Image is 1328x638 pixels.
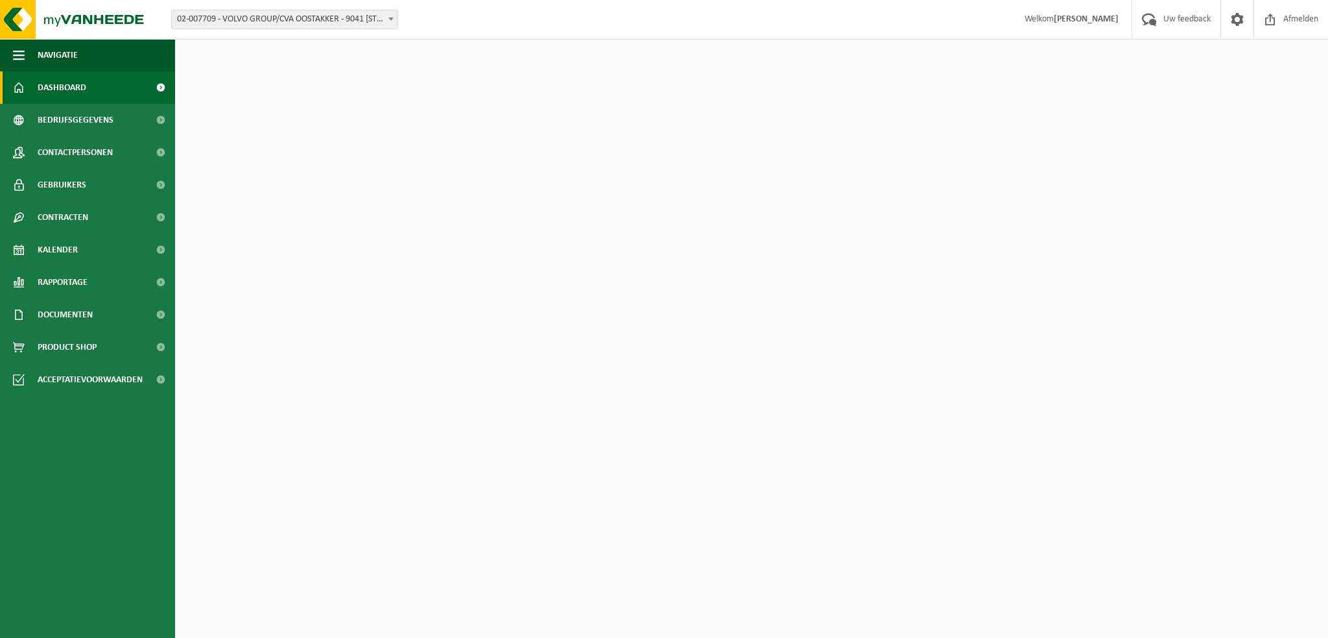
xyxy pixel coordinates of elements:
[38,39,78,71] span: Navigatie
[1054,14,1119,24] strong: [PERSON_NAME]
[38,363,143,396] span: Acceptatievoorwaarden
[171,10,398,29] span: 02-007709 - VOLVO GROUP/CVA OOSTAKKER - 9041 OOSTAKKER, SMALLEHEERWEG 31
[38,104,113,136] span: Bedrijfsgegevens
[172,10,397,29] span: 02-007709 - VOLVO GROUP/CVA OOSTAKKER - 9041 OOSTAKKER, SMALLEHEERWEG 31
[38,299,93,331] span: Documenten
[38,169,86,201] span: Gebruikers
[38,136,113,169] span: Contactpersonen
[38,234,78,266] span: Kalender
[38,201,88,234] span: Contracten
[38,266,88,299] span: Rapportage
[38,331,97,363] span: Product Shop
[38,71,86,104] span: Dashboard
